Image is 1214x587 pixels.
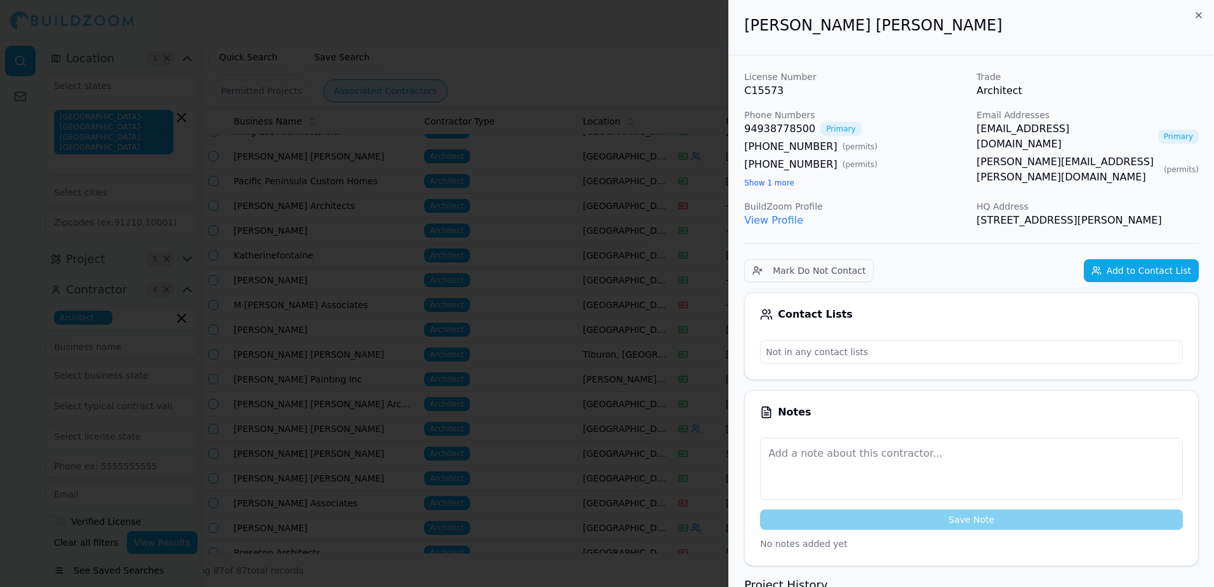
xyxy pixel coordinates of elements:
[744,109,966,121] p: Phone Numbers
[977,154,1159,185] a: [PERSON_NAME][EMAIL_ADDRESS][PERSON_NAME][DOMAIN_NAME]
[1084,259,1199,282] button: Add to Contact List
[760,308,1183,321] div: Contact Lists
[744,214,803,226] a: View Profile
[744,15,1199,36] h2: [PERSON_NAME] [PERSON_NAME]
[744,139,837,154] a: [PHONE_NUMBER]
[820,122,861,136] span: Primary
[744,71,966,83] p: License Number
[1164,165,1199,175] span: ( permits )
[761,341,1182,363] p: Not in any contact lists
[977,71,1199,83] p: Trade
[977,83,1199,98] p: Architect
[744,178,794,188] button: Show 1 more
[744,157,837,172] a: [PHONE_NUMBER]
[744,259,874,282] button: Mark Do Not Contact
[1158,130,1199,144] span: Primary
[977,200,1199,213] p: HQ Address
[760,406,1183,419] div: Notes
[744,83,966,98] p: C15573
[977,121,1153,152] a: [EMAIL_ADDRESS][DOMAIN_NAME]
[843,142,877,152] span: ( permits )
[843,159,877,170] span: ( permits )
[977,109,1199,121] p: Email Addresses
[744,121,815,137] a: 94938778500
[744,200,966,213] p: BuildZoom Profile
[760,537,1183,550] p: No notes added yet
[977,213,1199,228] p: [STREET_ADDRESS][PERSON_NAME]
